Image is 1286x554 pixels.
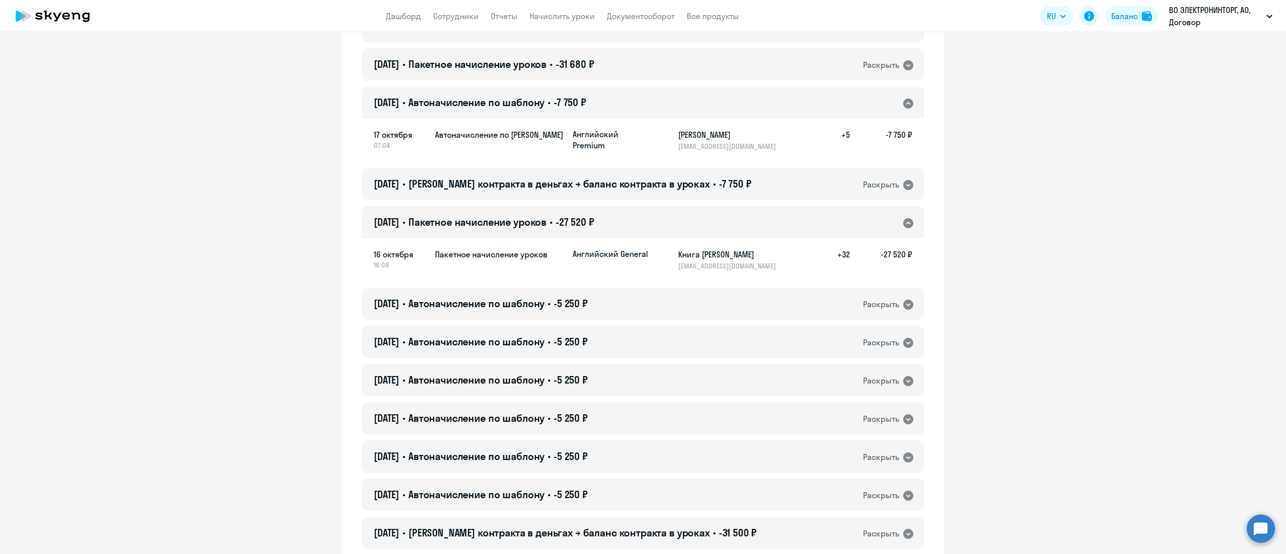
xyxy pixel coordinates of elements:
span: -5 250 ₽ [554,450,588,463]
span: [DATE] [374,297,399,310]
a: Сотрудники [433,11,479,21]
span: -31 680 ₽ [556,58,594,70]
div: Раскрыть [863,59,899,71]
span: • [402,177,405,190]
div: Раскрыть [863,298,899,311]
span: • [402,450,405,463]
h5: -7 750 ₽ [850,129,912,151]
h5: Пакетное начисление уроков [435,248,565,260]
span: Автоначисление по шаблону [408,412,545,424]
span: -7 750 ₽ [554,96,586,109]
h5: +32 [818,248,850,270]
h5: [PERSON_NAME] [678,129,782,141]
button: Балансbalance [1105,6,1158,26]
span: • [402,297,405,310]
p: [EMAIL_ADDRESS][DOMAIN_NAME] [678,261,782,270]
span: [PERSON_NAME] контракта в деньгах → баланс контракта в уроках [408,526,710,539]
span: • [548,450,551,463]
div: Баланс [1111,10,1138,22]
span: [DATE] [374,58,399,70]
span: Автоначисление по шаблону [408,335,545,348]
h5: Книга [PERSON_NAME] [678,248,782,260]
span: Автоначисление по шаблону [408,96,545,109]
button: RU [1040,6,1073,26]
span: • [548,374,551,386]
p: Английский Premium [573,129,648,151]
span: • [402,526,405,539]
span: Автоначисление по шаблону [408,450,545,463]
span: • [550,216,553,228]
span: • [402,58,405,70]
span: 17 октября [374,129,427,141]
span: [DATE] [374,526,399,539]
span: • [402,96,405,109]
h5: -27 520 ₽ [850,248,912,270]
span: [DATE] [374,374,399,386]
div: Раскрыть [863,489,899,502]
div: Раскрыть [863,336,899,349]
span: -27 520 ₽ [556,216,594,228]
span: RU [1047,10,1056,22]
span: • [402,335,405,348]
span: [PERSON_NAME] контракта в деньгах → баланс контракта в уроках [408,177,710,190]
span: • [402,412,405,424]
p: ВО ЭЛЕКТРОНИНТОРГ, АО, Договор [1169,4,1262,28]
span: [DATE] [374,488,399,501]
span: -5 250 ₽ [554,488,588,501]
span: Пакетное начисление уроков [408,216,547,228]
span: [DATE] [374,450,399,463]
h5: Автоначисление по [PERSON_NAME] [435,129,565,141]
span: 16:08 [374,260,427,269]
a: Отчеты [491,11,517,21]
span: 16 октября [374,248,427,260]
h5: +5 [818,129,850,151]
span: [DATE] [374,177,399,190]
span: Автоначисление по шаблону [408,374,545,386]
span: Автоначисление по шаблону [408,297,545,310]
span: -7 750 ₽ [719,177,752,190]
span: -5 250 ₽ [554,297,588,310]
span: [DATE] [374,412,399,424]
img: balance [1142,11,1152,21]
button: ВО ЭЛЕКТРОНИНТОРГ, АО, Договор [1164,4,1277,28]
span: • [548,96,551,109]
span: • [548,412,551,424]
a: Все продукты [687,11,739,21]
span: • [548,297,551,310]
a: Дашборд [386,11,421,21]
div: Раскрыть [863,413,899,425]
div: Раскрыть [863,375,899,387]
span: [DATE] [374,335,399,348]
div: Раскрыть [863,178,899,191]
div: Раскрыть [863,527,899,540]
span: Автоначисление по шаблону [408,488,545,501]
span: Пакетное начисление уроков [408,58,547,70]
span: • [713,177,716,190]
span: • [402,216,405,228]
span: • [713,526,716,539]
span: • [550,58,553,70]
span: • [402,374,405,386]
a: Начислить уроки [529,11,595,21]
span: 07:04 [374,141,427,150]
a: Документооборот [607,11,675,21]
span: -5 250 ₽ [554,374,588,386]
span: -5 250 ₽ [554,335,588,348]
div: Раскрыть [863,451,899,464]
p: [EMAIL_ADDRESS][DOMAIN_NAME] [678,142,782,151]
span: • [402,488,405,501]
span: • [548,488,551,501]
span: -5 250 ₽ [554,412,588,424]
span: -31 500 ₽ [719,526,757,539]
p: Английский General [573,248,648,259]
span: [DATE] [374,96,399,109]
span: • [548,335,551,348]
span: [DATE] [374,216,399,228]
